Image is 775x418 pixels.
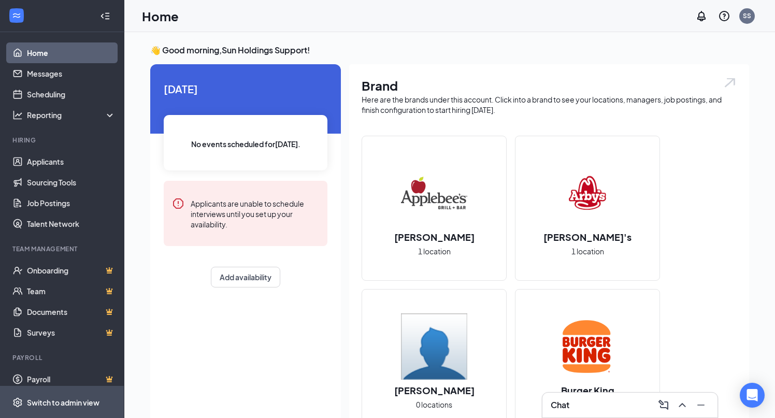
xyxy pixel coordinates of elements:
svg: WorkstreamLogo [11,10,22,21]
h2: [PERSON_NAME] [384,230,485,243]
h1: Home [142,7,179,25]
svg: Notifications [695,10,708,22]
button: ChevronUp [674,397,691,413]
div: Hiring [12,136,113,145]
h1: Brand [362,77,737,94]
svg: Error [172,197,184,210]
span: No events scheduled for [DATE] . [191,138,300,150]
button: ComposeMessage [655,397,672,413]
span: 1 location [418,246,451,257]
h3: 👋 Good morning, Sun Holdings Support ! [150,45,749,56]
div: Reporting [27,110,116,120]
div: Payroll [12,353,113,362]
h2: Burger King [551,384,625,397]
svg: QuestionInfo [718,10,730,22]
a: SurveysCrown [27,322,116,343]
a: OnboardingCrown [27,260,116,281]
img: Burger King [554,313,621,380]
div: Open Intercom Messenger [740,383,765,408]
a: DocumentsCrown [27,301,116,322]
svg: Minimize [695,399,707,411]
svg: Analysis [12,110,23,120]
div: SS [743,11,751,20]
img: open.6027fd2a22e1237b5b06.svg [723,77,737,89]
svg: ComposeMessage [657,399,670,411]
a: Applicants [27,151,116,172]
span: 1 location [571,246,604,257]
a: Home [27,42,116,63]
h2: [PERSON_NAME] [384,384,485,397]
a: Talent Network [27,213,116,234]
a: Job Postings [27,193,116,213]
div: Here are the brands under this account. Click into a brand to see your locations, managers, job p... [362,94,737,115]
h3: Chat [551,399,569,411]
h2: [PERSON_NAME]'s [533,230,642,243]
button: Minimize [693,397,709,413]
img: Bar Louie [401,313,467,380]
a: Sourcing Tools [27,172,116,193]
div: Switch to admin view [27,397,99,408]
svg: Settings [12,397,23,408]
a: Messages [27,63,116,84]
span: [DATE] [164,81,327,97]
div: Team Management [12,244,113,253]
svg: ChevronUp [676,399,688,411]
div: Applicants are unable to schedule interviews until you set up your availability. [191,197,319,229]
a: PayrollCrown [27,369,116,390]
button: Add availability [211,267,280,287]
img: Arby's [554,160,621,226]
img: Applebee's [401,160,467,226]
a: Scheduling [27,84,116,105]
a: TeamCrown [27,281,116,301]
svg: Collapse [100,11,110,21]
span: 0 locations [416,399,452,410]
